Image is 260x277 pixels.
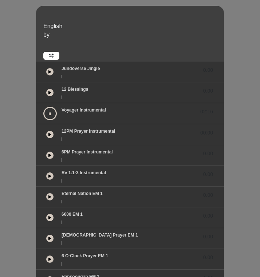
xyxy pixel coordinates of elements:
[203,254,213,261] span: 0.00
[62,86,88,93] p: 12 Blessings
[62,190,103,197] p: Eternal Nation EM 1
[200,108,213,116] span: 02:16
[203,233,213,241] span: 0.00
[203,150,213,157] span: 0.00
[203,87,213,95] span: 0.00
[62,253,108,259] p: 6 o-clock prayer EM 1
[62,169,106,176] p: Rv 1:1-3 Instrumental
[62,232,138,238] p: [DEMOGRAPHIC_DATA] prayer EM 1
[203,66,213,74] span: 0.00
[203,191,213,199] span: 0.00
[203,212,213,220] span: 0.00
[43,32,50,38] span: by
[62,65,100,72] p: Jundoverse Jingle
[62,211,83,218] p: 6000 EM 1
[62,128,115,134] p: 12PM Prayer Instrumental
[200,129,213,137] span: 00:00
[203,171,213,178] span: 0.00
[43,22,222,31] p: English
[62,107,106,113] p: Voyager Instrumental
[62,149,113,155] p: 6PM Prayer Instrumental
